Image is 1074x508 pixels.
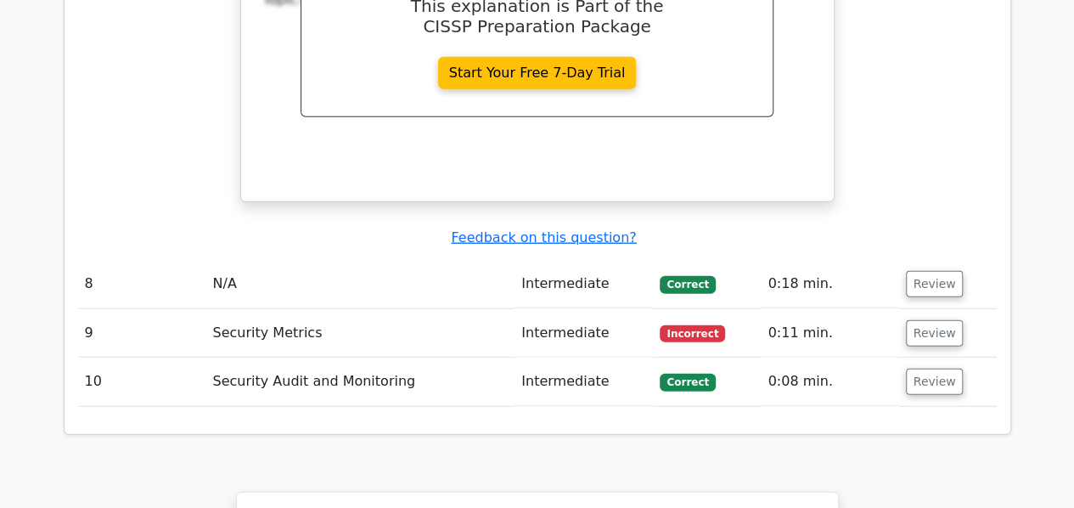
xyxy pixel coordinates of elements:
td: Intermediate [515,358,653,406]
span: Correct [660,276,715,293]
td: N/A [206,260,515,308]
td: Intermediate [515,260,653,308]
td: Security Audit and Monitoring [206,358,515,406]
td: Security Metrics [206,309,515,358]
a: Feedback on this question? [451,229,636,246]
td: 0:18 min. [761,260,898,308]
td: 8 [78,260,206,308]
span: Correct [660,374,715,391]
td: 0:11 min. [761,309,898,358]
td: 10 [78,358,206,406]
button: Review [906,271,964,297]
td: 9 [78,309,206,358]
span: Incorrect [660,325,725,342]
td: 0:08 min. [761,358,898,406]
button: Review [906,320,964,347]
button: Review [906,369,964,395]
td: Intermediate [515,309,653,358]
a: Start Your Free 7-Day Trial [438,57,637,89]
